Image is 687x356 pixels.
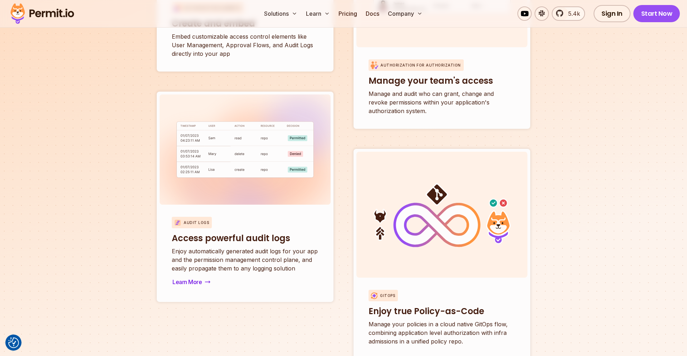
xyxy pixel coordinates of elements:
[184,220,209,225] p: Audit Logs
[336,6,360,21] a: Pricing
[261,6,300,21] button: Solutions
[552,6,585,21] a: 5.4k
[594,5,630,22] a: Sign In
[157,92,333,302] a: Audit LogsAccess powerful audit logsEnjoy automatically generated audit logs for your app and the...
[303,6,333,21] button: Learn
[172,277,211,287] button: Learn More
[380,63,461,68] p: Authorization for Authorization
[564,9,580,18] span: 5.4k
[172,247,318,273] p: Enjoy automatically generated audit logs for your app and the permission management control plane...
[385,6,425,21] button: Company
[380,293,395,298] p: Gitops
[369,306,515,317] h3: Enjoy true Policy-as-Code
[172,233,318,244] h3: Access powerful audit logs
[363,6,382,21] a: Docs
[369,89,515,115] p: Manage and audit who can grant, change and revoke permissions within your application's authoriza...
[172,32,318,58] p: Embed customizable access control elements like User Management, Approval Flows, and Audit Logs d...
[633,5,680,22] a: Start Now
[8,337,19,348] button: Consent Preferences
[8,337,19,348] img: Revisit consent button
[369,320,515,346] p: Manage your policies in a cloud native GitOps flow, combining application level authorization wit...
[7,1,77,26] img: Permit logo
[369,75,515,87] h3: Manage your team's access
